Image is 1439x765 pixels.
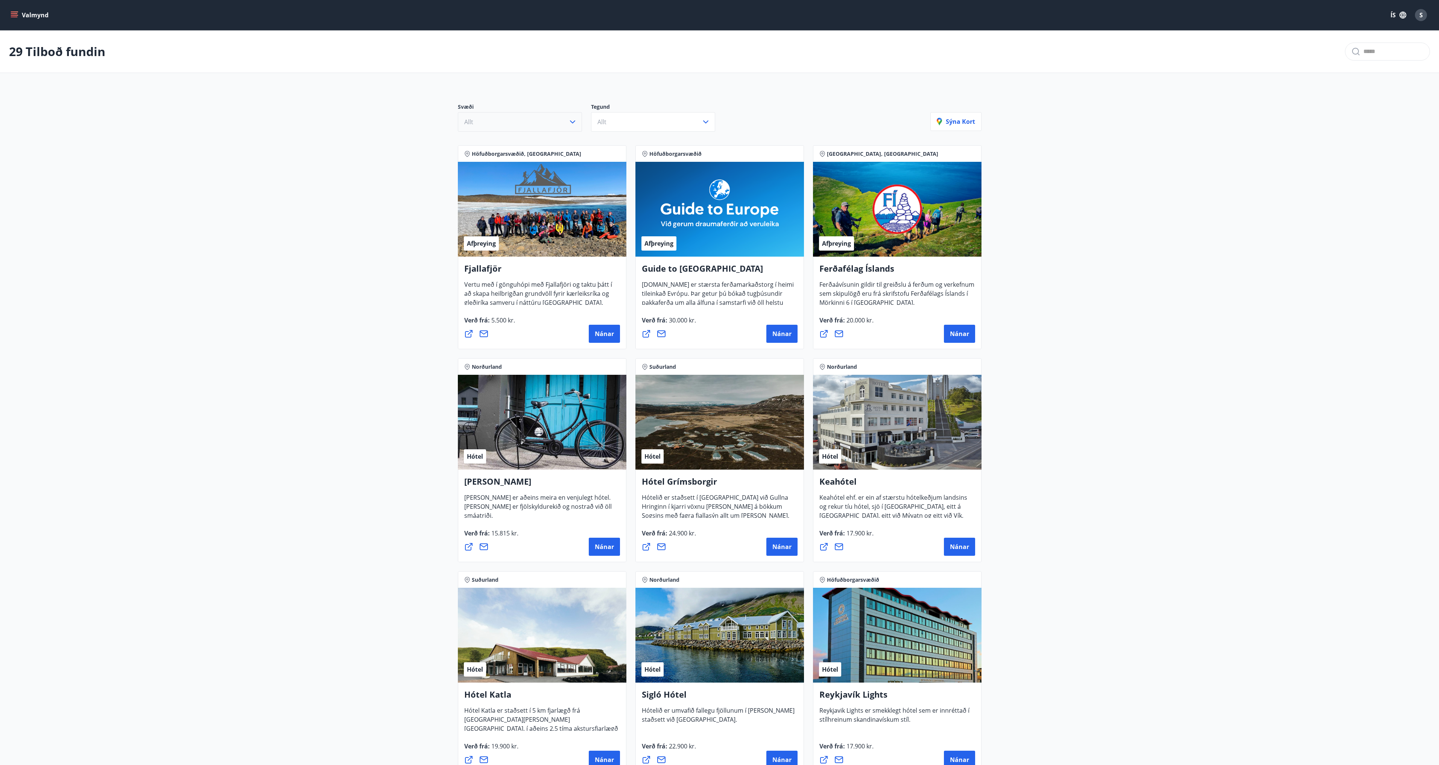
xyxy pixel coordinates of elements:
[649,150,702,158] span: Höfuðborgarsvæðið
[819,742,874,756] span: Verð frá :
[642,316,696,330] span: Verð frá :
[845,316,874,324] span: 20.000 kr.
[772,543,792,551] span: Nánar
[1412,6,1430,24] button: S
[1419,11,1423,19] span: S
[642,476,798,493] h4: Hótel Grímsborgir
[667,742,696,750] span: 22.900 kr.
[819,476,975,493] h4: Keahótel
[472,363,502,371] span: Norðurland
[464,476,620,493] h4: [PERSON_NAME]
[458,112,582,132] button: Allt
[464,118,473,126] span: Allt
[822,452,838,461] span: Hótel
[464,706,618,748] span: Hótel Katla er staðsett í 5 km fjarlægð frá [GEOGRAPHIC_DATA][PERSON_NAME][GEOGRAPHIC_DATA], í að...
[464,263,620,280] h4: Fjallafjör
[822,665,838,674] span: Hótel
[950,756,969,764] span: Nánar
[845,529,874,537] span: 17.900 kr.
[464,742,518,756] span: Verð frá :
[591,112,715,132] button: Allt
[642,263,798,280] h4: Guide to [GEOGRAPHIC_DATA]
[595,543,614,551] span: Nánar
[9,8,52,22] button: menu
[950,543,969,551] span: Nánar
[467,239,496,248] span: Afþreying
[930,112,982,131] button: Sýna kort
[9,43,105,60] p: 29 Tilboð fundin
[464,529,518,543] span: Verð frá :
[595,756,614,764] span: Nánar
[464,316,515,330] span: Verð frá :
[667,316,696,324] span: 30.000 kr.
[845,742,874,750] span: 17.900 kr.
[822,239,851,248] span: Afþreying
[667,529,696,537] span: 24.900 kr.
[766,325,798,343] button: Nánar
[772,756,792,764] span: Nánar
[819,280,974,313] span: Ferðaávísunin gildir til greiðslu á ferðum og verkefnum sem skipulögð eru frá skrifstofu Ferðafél...
[467,665,483,674] span: Hótel
[819,493,967,544] span: Keahótel ehf. er ein af stærstu hótelkeðjum landsins og rekur tíu hótel, sjö í [GEOGRAPHIC_DATA],...
[642,493,789,544] span: Hótelið er staðsett í [GEOGRAPHIC_DATA] við Gullna Hringinn í kjarri vöxnu [PERSON_NAME] á bökkum...
[944,325,975,343] button: Nánar
[589,325,620,343] button: Nánar
[649,576,679,584] span: Norðurland
[827,576,879,584] span: Höfuðborgarsvæðið
[458,103,591,112] p: Svæði
[644,239,673,248] span: Afþreying
[772,330,792,338] span: Nánar
[591,103,724,112] p: Tegund
[827,363,857,371] span: Norðurland
[766,538,798,556] button: Nánar
[819,529,874,543] span: Verð frá :
[644,452,661,461] span: Hótel
[464,493,612,526] span: [PERSON_NAME] er aðeins meira en venjulegt hótel. [PERSON_NAME] er fjölskyldurekið og nostrað við...
[642,706,795,730] span: Hótelið er umvafið fallegu fjöllunum í [PERSON_NAME] staðsett við [GEOGRAPHIC_DATA].
[464,689,620,706] h4: Hótel Katla
[597,118,606,126] span: Allt
[595,330,614,338] span: Nánar
[490,316,515,324] span: 5.500 kr.
[819,263,975,280] h4: Ferðafélag Íslands
[819,689,975,706] h4: Reykjavík Lights
[944,538,975,556] button: Nánar
[937,117,975,126] p: Sýna kort
[490,529,518,537] span: 15.815 kr.
[472,576,498,584] span: Suðurland
[490,742,518,750] span: 19.900 kr.
[464,280,612,313] span: Vertu með í gönguhópi með Fjallafjöri og taktu þátt í að skapa heilbrigðan grundvöll fyrir kærlei...
[642,529,696,543] span: Verð frá :
[642,689,798,706] h4: Sigló Hótel
[467,452,483,461] span: Hótel
[472,150,581,158] span: Höfuðborgarsvæðið, [GEOGRAPHIC_DATA]
[644,665,661,674] span: Hótel
[649,363,676,371] span: Suðurland
[827,150,938,158] span: [GEOGRAPHIC_DATA], [GEOGRAPHIC_DATA]
[589,538,620,556] button: Nánar
[1386,8,1410,22] button: ÍS
[819,316,874,330] span: Verð frá :
[642,280,794,331] span: [DOMAIN_NAME] er stærsta ferðamarkaðstorg í heimi tileinkað Evrópu. Þar getur þú bókað tugþúsundi...
[642,742,696,756] span: Verð frá :
[950,330,969,338] span: Nánar
[819,706,969,730] span: Reykjavik Lights er smekklegt hótel sem er innréttað í stílhreinum skandinavískum stíl.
